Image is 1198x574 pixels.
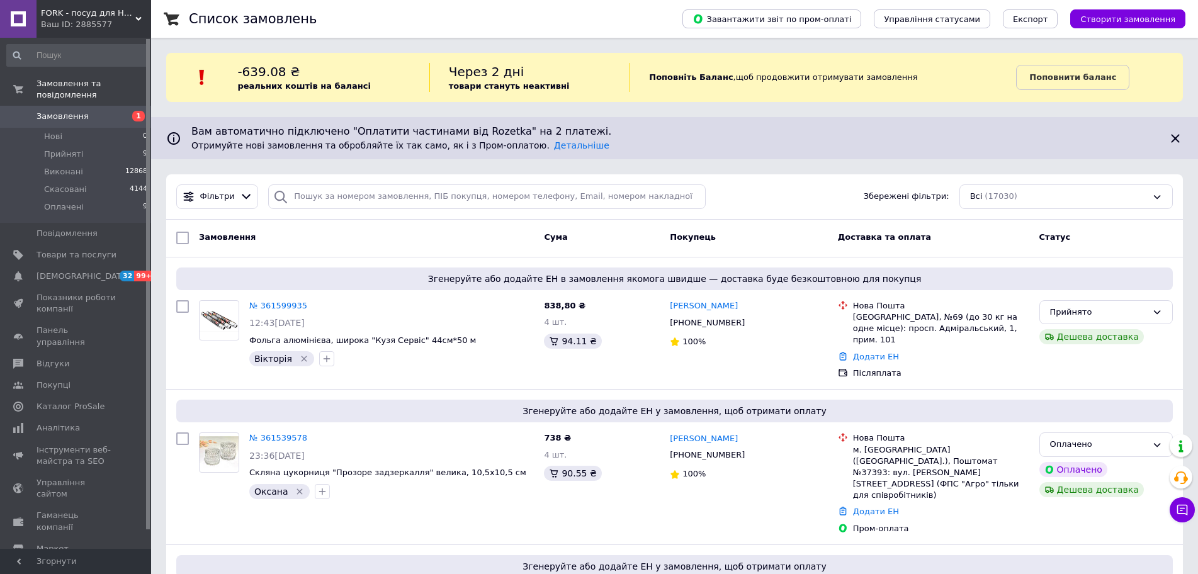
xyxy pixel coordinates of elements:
span: Оплачені [44,201,84,213]
a: Фото товару [199,300,239,340]
span: Покупці [37,380,71,391]
div: Оплачено [1050,438,1147,451]
input: Пошук [6,44,149,67]
b: Поповніть Баланс [649,72,733,82]
div: [PHONE_NUMBER] [667,447,747,463]
b: Поповнити баланс [1029,72,1116,82]
span: Фольга алюмінієва, широка "Кузя Сервіс" 44см*50 м [249,335,476,345]
a: [PERSON_NAME] [670,433,738,445]
div: Нова Пошта [853,300,1029,312]
div: Ваш ID: 2885577 [41,19,151,30]
img: Фото товару [200,309,239,332]
b: реальних коштів на балансі [237,81,371,91]
div: [GEOGRAPHIC_DATA], №69 (до 30 кг на одне місце): просп. Адміральський, 1, прим. 101 [853,312,1029,346]
a: Поповнити баланс [1016,65,1129,90]
span: Експорт [1013,14,1048,24]
span: Cума [544,232,567,242]
div: Оплачено [1039,462,1107,477]
span: FORK - посуд для HoReCa [41,8,135,19]
span: 1 [132,111,145,121]
h1: Список замовлень [189,11,317,26]
span: Прийняті [44,149,83,160]
span: Відгуки [37,358,69,369]
div: 90.55 ₴ [544,466,601,481]
span: Замовлення та повідомлення [37,78,151,101]
span: [DEMOGRAPHIC_DATA] [37,271,130,282]
span: Скасовані [44,184,87,195]
span: Доставка та оплата [838,232,931,242]
span: Фільтри [200,191,235,203]
span: Згенеруйте або додайте ЕН в замовлення якомога швидше — доставка буде безкоштовною для покупця [181,273,1168,285]
span: Аналітика [37,422,80,434]
span: Отримуйте нові замовлення та обробляйте їх так само, як і з Пром-оплатою. [191,140,609,150]
span: Гаманець компанії [37,510,116,532]
span: 4 шт. [544,317,567,327]
span: Маркет [37,543,69,554]
span: Виконані [44,166,83,177]
span: Нові [44,131,62,142]
b: товари стануть неактивні [449,81,570,91]
button: Створити замовлення [1070,9,1185,28]
span: 838,80 ₴ [544,301,585,310]
span: Товари та послуги [37,249,116,261]
span: 9 [143,149,147,160]
span: Інструменти веб-майстра та SEO [37,444,116,467]
span: 23:36[DATE] [249,451,305,461]
span: Замовлення [37,111,89,122]
div: Післяплата [853,368,1029,379]
span: Створити замовлення [1080,14,1175,24]
button: Управління статусами [874,9,990,28]
span: Згенеруйте або додайте ЕН у замовлення, щоб отримати оплату [181,560,1168,573]
span: 738 ₴ [544,433,571,442]
span: Статус [1039,232,1071,242]
button: Чат з покупцем [1170,497,1195,522]
button: Завантажити звіт по пром-оплаті [682,9,861,28]
div: м. [GEOGRAPHIC_DATA] ([GEOGRAPHIC_DATA].), Поштомат №37393: вул. [PERSON_NAME][STREET_ADDRESS] (Ф... [853,444,1029,502]
span: 4 шт. [544,450,567,459]
span: Покупець [670,232,716,242]
img: :exclamation: [193,68,212,87]
svg: Видалити мітку [295,487,305,497]
span: -639.08 ₴ [237,64,300,79]
a: [PERSON_NAME] [670,300,738,312]
a: Додати ЕН [853,352,899,361]
span: Вікторія [254,354,292,364]
div: Дешева доставка [1039,482,1144,497]
input: Пошук за номером замовлення, ПІБ покупця, номером телефону, Email, номером накладної [268,184,706,209]
a: Скляна цукорниця "Прозоре задзеркалля" велика, 10,5х10,5 см [249,468,526,477]
span: Всі [970,191,983,203]
span: (17030) [985,191,1017,201]
span: Замовлення [199,232,256,242]
span: 4144 [130,184,147,195]
span: Повідомлення [37,228,98,239]
a: Додати ЕН [853,507,899,516]
span: Завантажити звіт по пром-оплаті [692,13,851,25]
span: Згенеруйте або додайте ЕН у замовлення, щоб отримати оплату [181,405,1168,417]
div: Нова Пошта [853,432,1029,444]
span: 100% [682,337,706,346]
span: 32 [120,271,134,281]
span: 12:43[DATE] [249,318,305,328]
div: Прийнято [1050,306,1147,319]
div: , щоб продовжити отримувати замовлення [630,63,1016,92]
span: Збережені фільтри: [864,191,949,203]
a: Детальніше [554,140,609,150]
a: Створити замовлення [1058,14,1185,23]
svg: Видалити мітку [299,354,309,364]
a: № 361539578 [249,433,307,442]
span: Показники роботи компанії [37,292,116,315]
div: Пром-оплата [853,523,1029,534]
span: 0 [143,131,147,142]
span: Управління статусами [884,14,980,24]
a: Фото товару [199,432,239,473]
span: Управління сайтом [37,477,116,500]
span: Через 2 дні [449,64,524,79]
div: 94.11 ₴ [544,334,601,349]
button: Експорт [1003,9,1058,28]
span: Панель управління [37,325,116,347]
span: Вам автоматично підключено "Оплатити частинами від Rozetka" на 2 платежі. [191,125,1158,139]
div: Дешева доставка [1039,329,1144,344]
img: Фото товару [200,436,239,470]
span: 99+ [134,271,155,281]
